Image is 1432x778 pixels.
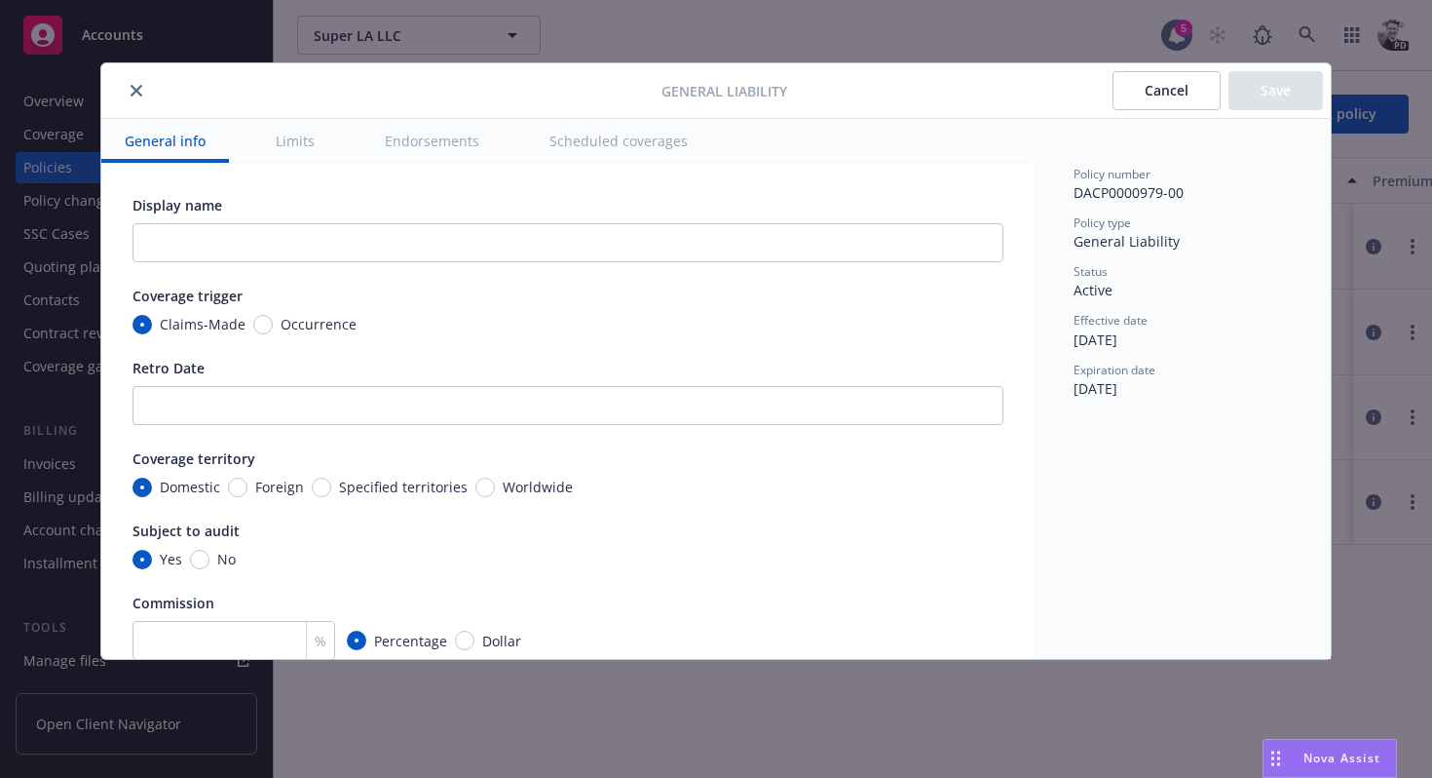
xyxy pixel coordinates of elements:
[312,478,331,497] input: Specified territories
[217,549,236,569] span: No
[228,478,247,497] input: Foreign
[252,119,338,163] button: Limits
[526,119,711,163] button: Scheduled coverages
[132,315,152,334] input: Claims-Made
[132,478,152,497] input: Domestic
[1074,232,1180,251] span: General Liability
[1074,263,1108,280] span: Status
[160,314,245,334] span: Claims-Made
[482,631,521,651] span: Dollar
[190,550,209,569] input: No
[1074,281,1112,299] span: Active
[455,631,474,650] input: Dollar
[1074,312,1148,329] span: Effective date
[132,522,240,540] span: Subject to audit
[1303,750,1380,766] span: Nova Assist
[361,119,503,163] button: Endorsements
[132,196,222,214] span: Display name
[132,449,255,468] span: Coverage territory
[1262,739,1397,778] button: Nova Assist
[1074,166,1150,182] span: Policy number
[160,477,220,497] span: Domestic
[475,478,495,497] input: Worldwide
[281,314,357,334] span: Occurrence
[101,119,229,163] button: General info
[374,631,447,651] span: Percentage
[1074,379,1117,398] span: [DATE]
[1263,740,1288,777] div: Drag to move
[125,79,148,102] button: close
[1112,71,1221,110] button: Cancel
[339,477,468,497] span: Specified territories
[1074,183,1184,202] span: DACP0000979-00
[253,315,273,334] input: Occurrence
[132,594,214,612] span: Commission
[132,550,152,569] input: Yes
[315,631,326,651] span: %
[132,287,243,305] span: Coverage trigger
[255,477,304,497] span: Foreign
[661,81,787,101] span: General Liability
[160,549,182,569] span: Yes
[1074,362,1155,378] span: Expiration date
[347,631,366,650] input: Percentage
[1074,331,1117,349] span: [DATE]
[503,477,573,497] span: Worldwide
[1074,214,1131,231] span: Policy type
[132,359,205,377] span: Retro Date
